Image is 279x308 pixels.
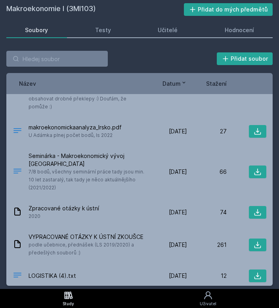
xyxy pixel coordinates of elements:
span: [DATE] [169,168,187,176]
a: Hodnocení [206,22,273,38]
span: VYPRACOVANÉ OTÁZKY K ÚSTNÍ ZKOUŠCE [29,233,144,241]
span: 2020 [29,212,99,220]
div: Soubory [25,26,48,34]
span: Seminárka - Makroekonomický vývoj [GEOGRAPHIC_DATA] [29,152,144,168]
div: 12 [187,272,227,280]
div: 261 [187,241,227,249]
span: Zpracované otázky k ústní [29,204,99,212]
div: TXT [13,270,22,282]
div: Study [63,301,74,307]
span: podle učebnice, přednášek (LS 2019/2020) a předešlých souborů :) [29,241,144,257]
input: Hledej soubor [6,51,108,67]
button: Stažení [206,79,227,88]
span: [DATE] [169,241,187,249]
div: .DOCX [13,166,22,178]
div: PDF [13,126,22,137]
div: 66 [187,168,227,176]
a: Učitelé [139,22,197,38]
span: 7/8 bodů, všechny seminární práce tady jsou min. 10 let zastaralý, tak tady je něco aktuálnějšího... [29,168,144,192]
button: Přidat do mých předmětů [184,3,273,16]
span: makroekonomickaanalyza_Irsko.pdf [29,123,122,131]
span: [DATE] [169,208,187,216]
div: Testy [95,26,111,34]
span: [DATE] [169,272,187,280]
div: Uživatel [200,301,216,307]
div: 27 [187,127,227,135]
button: Název [19,79,36,88]
span: LOGISTIKA (4).txt [29,272,76,280]
div: 74 [187,208,227,216]
span: [DATE] [169,127,187,135]
h2: Makroekonomie I (3MI103) [6,3,184,16]
a: Testy [76,22,130,38]
div: Učitelé [158,26,178,34]
span: U Adámka plnej počet bodů, ls 2022 [29,131,122,139]
span: Datum [162,79,181,88]
button: Přidat soubor [217,52,273,65]
div: Hodnocení [225,26,254,34]
button: Datum [162,79,187,88]
a: Soubory [6,22,67,38]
